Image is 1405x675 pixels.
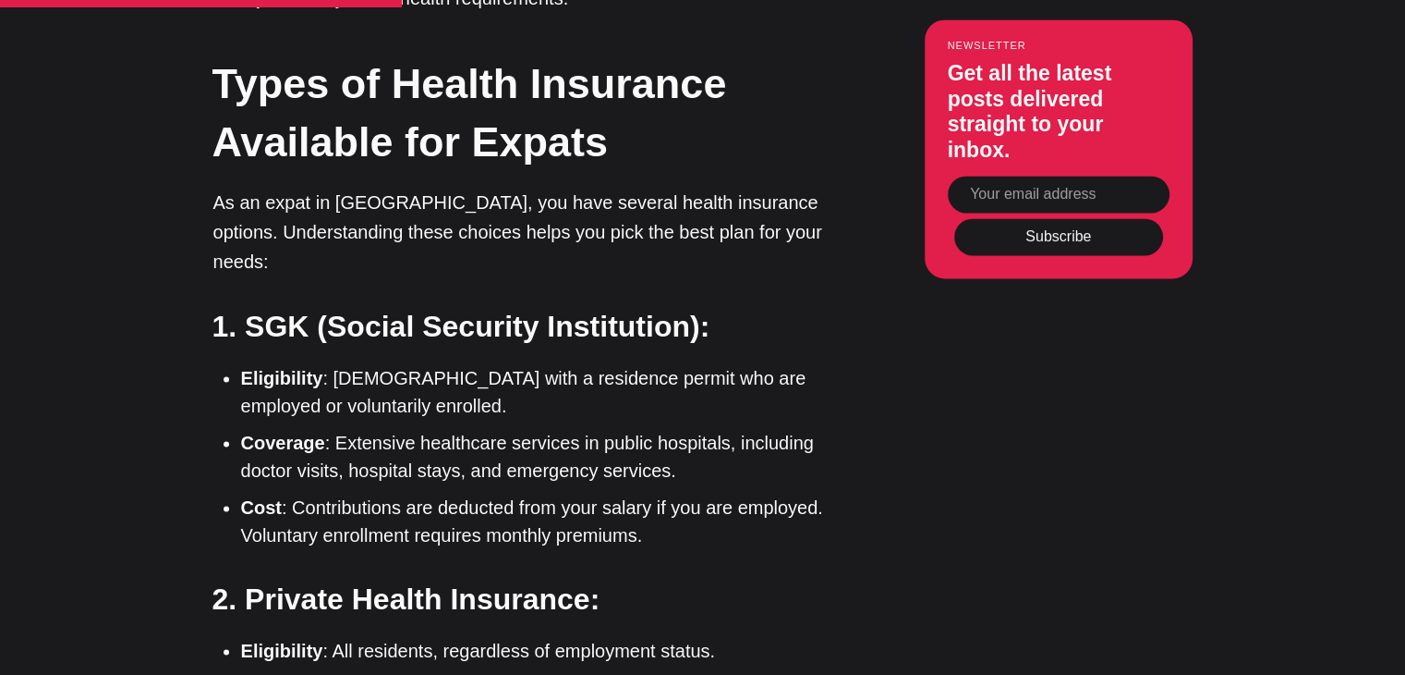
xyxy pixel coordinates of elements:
strong: Coverage [241,433,325,453]
li: : Contributions are deducted from your salary if you are employed. Voluntary enrollment requires ... [241,494,832,549]
button: Subscribe [954,218,1163,255]
strong: Eligibility [241,641,323,661]
li: : All residents, regardless of employment status. [241,637,832,665]
li: : [DEMOGRAPHIC_DATA] with a residence permit who are employed or voluntarily enrolled. [241,364,832,420]
strong: Eligibility [241,368,323,388]
h3: 1. SGK (Social Security Institution): [212,306,831,348]
h3: Get all the latest posts delivered straight to your inbox. [948,62,1169,164]
li: : Extensive healthcare services in public hospitals, including doctor visits, hospital stays, and... [241,429,832,485]
strong: Cost [241,497,282,518]
h3: 2. Private Health Insurance: [212,579,831,620]
small: Newsletter [948,41,1169,52]
h2: Types of Health Insurance Available for Expats [212,55,831,171]
input: Your email address [948,176,1169,213]
p: As an expat in [GEOGRAPHIC_DATA], you have several health insurance options. Understanding these ... [213,188,832,276]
